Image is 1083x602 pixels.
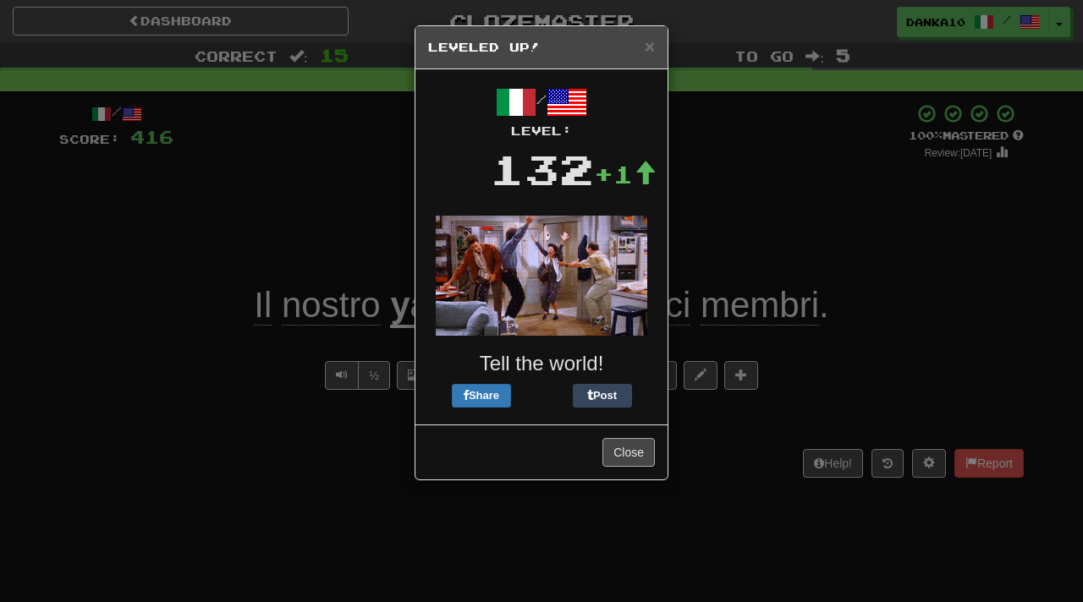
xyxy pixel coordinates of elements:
div: 132 [490,140,594,199]
img: seinfeld-ebe603044fff2fd1d3e1949e7ad7a701fffed037ac3cad15aebc0dce0abf9909.gif [436,216,647,336]
div: / [428,82,655,140]
button: Post [573,384,632,408]
div: Level: [428,123,655,140]
span: × [645,36,655,56]
h3: Tell the world! [428,353,655,375]
button: Close [645,37,655,55]
h5: Leveled Up! [428,39,655,56]
div: +1 [594,157,657,191]
button: Share [452,384,511,408]
iframe: X Post Button [511,384,573,408]
button: Close [602,438,655,467]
